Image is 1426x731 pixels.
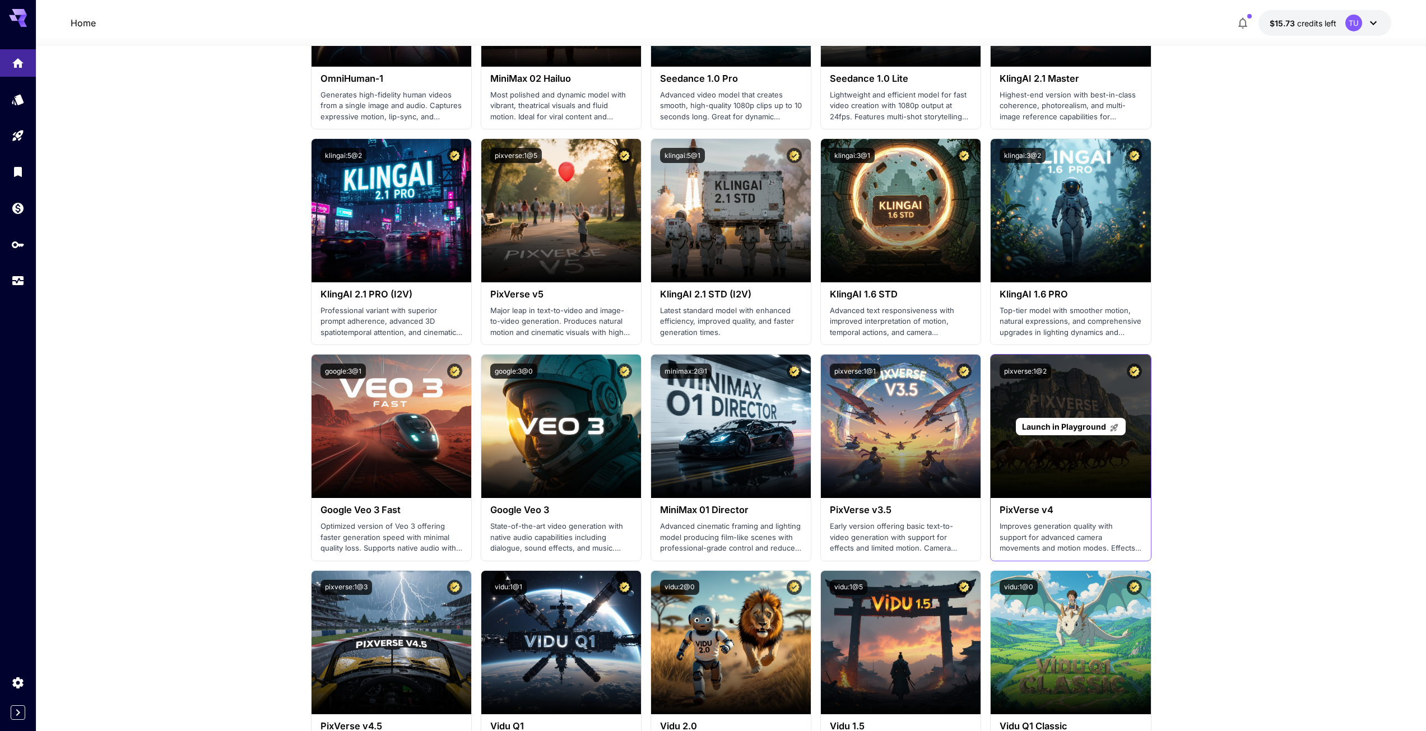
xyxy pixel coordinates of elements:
button: Expand sidebar [11,705,25,720]
img: alt [651,355,811,498]
button: Certified Model – Vetted for best performance and includes a commercial license. [617,148,632,163]
button: vidu:1@5 [830,580,867,595]
div: Home [11,53,25,67]
p: Major leap in text-to-video and image-to-video generation. Produces natural motion and cinematic ... [490,305,632,338]
div: Settings [11,676,25,690]
button: $15.73496TU [1258,10,1391,36]
div: Playground [11,129,25,143]
p: Top-tier model with smoother motion, natural expressions, and comprehensive upgrades in lighting ... [1000,305,1141,338]
h3: MiniMax 02 Hailuo [490,73,632,84]
div: TU [1345,15,1362,31]
a: Home [71,16,96,30]
h3: KlingAI 2.1 Master [1000,73,1141,84]
img: alt [312,571,471,714]
div: Usage [11,274,25,288]
button: Certified Model – Vetted for best performance and includes a commercial license. [787,148,802,163]
button: google:3@1 [320,364,366,379]
button: klingai:3@1 [830,148,875,163]
button: klingai:3@2 [1000,148,1046,163]
img: alt [821,571,981,714]
h3: PixVerse v3.5 [830,505,972,515]
img: alt [312,139,471,282]
h3: PixVerse v4 [1000,505,1141,515]
button: Certified Model – Vetted for best performance and includes a commercial license. [787,364,802,379]
div: Models [11,92,25,106]
h3: Seedance 1.0 Pro [660,73,802,84]
h3: Google Veo 3 Fast [320,505,462,515]
p: Generates high-fidelity human videos from a single image and audio. Captures expressive motion, l... [320,90,462,123]
img: alt [991,139,1150,282]
p: Improves generation quality with support for advanced camera movements and motion modes. Effects ... [1000,521,1141,554]
p: Latest standard model with enhanced efficiency, improved quality, and faster generation times. [660,305,802,338]
button: vidu:1@1 [490,580,527,595]
h3: MiniMax 01 Director [660,505,802,515]
button: klingai:5@1 [660,148,705,163]
img: alt [481,355,641,498]
img: alt [481,571,641,714]
p: Advanced video model that creates smooth, high-quality 1080p clips up to 10 seconds long. Great f... [660,90,802,123]
button: Certified Model – Vetted for best performance and includes a commercial license. [956,364,972,379]
p: Highest-end version with best-in-class coherence, photorealism, and multi-image reference capabil... [1000,90,1141,123]
img: alt [821,139,981,282]
a: Launch in Playground [1016,418,1125,435]
h3: Google Veo 3 [490,505,632,515]
button: pixverse:1@2 [1000,364,1051,379]
span: $15.73 [1270,18,1297,28]
img: alt [312,355,471,498]
p: Advanced text responsiveness with improved interpretation of motion, temporal actions, and camera... [830,305,972,338]
button: Certified Model – Vetted for best performance and includes a commercial license. [1127,364,1142,379]
h3: PixVerse v5 [490,289,632,300]
h3: KlingAI 2.1 PRO (I2V) [320,289,462,300]
button: Certified Model – Vetted for best performance and includes a commercial license. [447,364,462,379]
div: $15.73496 [1270,17,1336,29]
button: pixverse:1@5 [490,148,542,163]
img: alt [821,355,981,498]
button: Certified Model – Vetted for best performance and includes a commercial license. [956,148,972,163]
h3: KlingAI 2.1 STD (I2V) [660,289,802,300]
span: credits left [1297,18,1336,28]
button: pixverse:1@3 [320,580,372,595]
button: Certified Model – Vetted for best performance and includes a commercial license. [617,364,632,379]
div: Library [11,165,25,179]
button: Certified Model – Vetted for best performance and includes a commercial license. [1127,148,1142,163]
p: State-of-the-art video generation with native audio capabilities including dialogue, sound effect... [490,521,632,554]
button: pixverse:1@1 [830,364,880,379]
img: alt [481,139,641,282]
button: vidu:1@0 [1000,580,1038,595]
button: Certified Model – Vetted for best performance and includes a commercial license. [956,580,972,595]
span: Launch in Playground [1022,422,1106,431]
img: alt [651,571,811,714]
div: Wallet [11,201,25,215]
img: alt [991,571,1150,714]
p: Optimized version of Veo 3 offering faster generation speed with minimal quality loss. Supports n... [320,521,462,554]
h3: KlingAI 1.6 PRO [1000,289,1141,300]
button: klingai:5@2 [320,148,366,163]
button: Certified Model – Vetted for best performance and includes a commercial license. [617,580,632,595]
button: Certified Model – Vetted for best performance and includes a commercial license. [447,148,462,163]
img: alt [651,139,811,282]
p: Early version offering basic text-to-video generation with support for effects and limited motion... [830,521,972,554]
p: Lightweight and efficient model for fast video creation with 1080p output at 24fps. Features mult... [830,90,972,123]
p: Professional variant with superior prompt adherence, advanced 3D spatiotemporal attention, and ci... [320,305,462,338]
button: Certified Model – Vetted for best performance and includes a commercial license. [787,580,802,595]
nav: breadcrumb [71,16,96,30]
p: Advanced cinematic framing and lighting model producing film-like scenes with professional-grade ... [660,521,802,554]
button: vidu:2@0 [660,580,699,595]
button: minimax:2@1 [660,364,712,379]
h3: KlingAI 1.6 STD [830,289,972,300]
button: Certified Model – Vetted for best performance and includes a commercial license. [447,580,462,595]
div: API Keys [11,238,25,252]
button: Certified Model – Vetted for best performance and includes a commercial license. [1127,580,1142,595]
p: Most polished and dynamic model with vibrant, theatrical visuals and fluid motion. Ideal for vira... [490,90,632,123]
h3: OmniHuman‑1 [320,73,462,84]
button: google:3@0 [490,364,537,379]
h3: Seedance 1.0 Lite [830,73,972,84]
